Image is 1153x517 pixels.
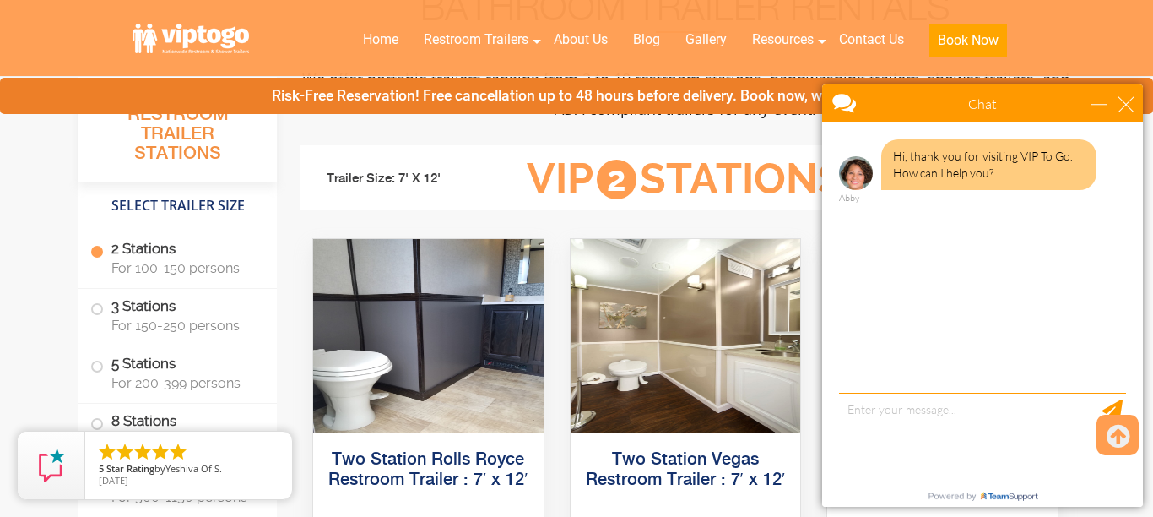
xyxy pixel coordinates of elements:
[35,449,68,482] img: Review Rating
[78,80,277,182] h3: All Portable Restroom Trailer Stations
[673,21,739,58] a: Gallery
[90,404,265,456] label: 8 Stations
[571,239,801,433] img: Side view of two station restroom trailer with separate doors for males and females
[90,289,265,341] label: 3 Stations
[78,190,277,222] h4: Select Trailer Size
[812,74,1153,517] iframe: Live Chat Box
[586,451,786,489] a: Two Station Vegas Restroom Trailer : 7′ x 12′
[597,160,636,199] span: 2
[106,462,154,475] span: Star Rating
[313,239,544,433] img: Side view of two station restroom trailer with separate doors for males and females
[168,442,188,462] li: 
[99,462,104,475] span: 5
[917,21,1020,68] a: Book Now
[90,231,265,284] label: 2 Stations
[328,451,528,489] a: Two Station Rolls Royce Restroom Trailer : 7′ x 12′
[165,462,222,475] span: Yeshiva Of S.
[411,21,541,58] a: Restroom Trailers
[115,442,135,462] li: 
[90,346,265,399] label: 5 Stations
[826,21,917,58] a: Contact Us
[111,375,257,391] span: For 200-399 persons
[111,260,257,276] span: For 100-150 persons
[541,21,620,58] a: About Us
[99,474,128,487] span: [DATE]
[311,154,501,204] li: Trailer Size: 7' X 12'
[739,21,826,58] a: Resources
[929,24,1007,57] button: Book Now
[150,442,171,462] li: 
[97,442,117,462] li: 
[111,318,257,334] span: For 150-250 persons
[133,442,153,462] li: 
[99,464,279,476] span: by
[620,21,673,58] a: Blog
[501,156,870,203] h3: VIP Stations
[350,21,411,58] a: Home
